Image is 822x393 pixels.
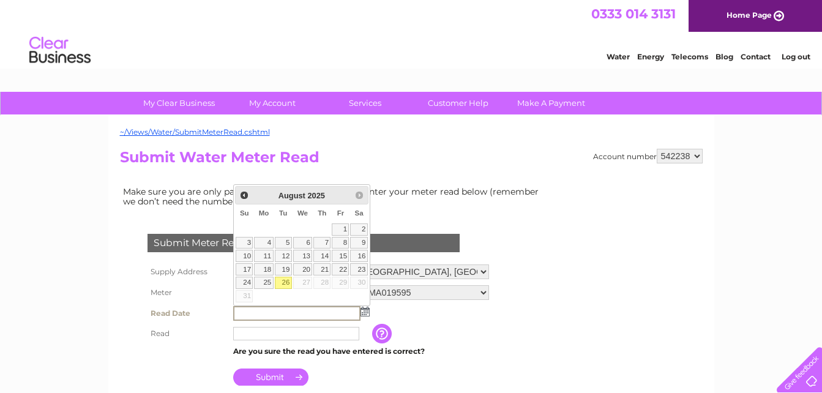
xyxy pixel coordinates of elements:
a: 11 [254,250,273,262]
a: 19 [275,263,292,275]
a: 12 [275,250,292,262]
img: logo.png [29,32,91,69]
a: 25 [254,277,273,289]
a: My Clear Business [129,92,230,114]
a: 22 [332,263,349,275]
img: ... [361,307,370,316]
span: 2025 [307,191,324,200]
a: Contact [741,52,771,61]
a: Energy [637,52,664,61]
a: 18 [254,263,273,275]
a: 9 [350,237,367,249]
a: Make A Payment [501,92,602,114]
th: Meter [144,282,230,303]
a: 1 [332,223,349,236]
a: 4 [254,237,273,249]
a: 8 [332,237,349,249]
th: Supply Address [144,261,230,282]
a: 0333 014 3131 [591,6,676,21]
span: Tuesday [279,209,287,217]
span: Monday [259,209,269,217]
span: Prev [239,190,249,200]
a: 17 [236,263,253,275]
span: Sunday [240,209,249,217]
a: Blog [716,52,733,61]
span: August [278,191,305,200]
a: 20 [293,263,313,275]
a: My Account [222,92,323,114]
a: ~/Views/Water/SubmitMeterRead.cshtml [120,127,270,137]
a: 6 [293,237,313,249]
a: 3 [236,237,253,249]
th: Read [144,324,230,343]
a: 16 [350,250,367,262]
span: Saturday [355,209,364,217]
div: Submit Meter Read [148,234,460,252]
span: Friday [337,209,345,217]
input: Information [372,324,394,343]
span: Thursday [318,209,326,217]
a: Prev [237,188,251,202]
a: Log out [782,52,810,61]
input: Submit [233,369,308,386]
a: 21 [313,263,331,275]
a: 23 [350,263,367,275]
a: 2 [350,223,367,236]
a: 15 [332,250,349,262]
a: 5 [275,237,292,249]
a: 7 [313,237,331,249]
a: Water [607,52,630,61]
a: 10 [236,250,253,262]
a: 26 [275,277,292,289]
span: Wednesday [297,209,308,217]
a: Telecoms [671,52,708,61]
a: Services [315,92,416,114]
td: Make sure you are only paying for what you use. Simply enter your meter read below (remember we d... [120,184,548,209]
a: Customer Help [408,92,509,114]
div: Account number [593,149,703,163]
td: Are you sure the read you have entered is correct? [230,343,492,359]
th: Read Date [144,303,230,324]
h2: Submit Water Meter Read [120,149,703,172]
a: 24 [236,277,253,289]
a: 14 [313,250,331,262]
a: 13 [293,250,313,262]
div: Clear Business is a trading name of Verastar Limited (registered in [GEOGRAPHIC_DATA] No. 3667643... [122,7,701,59]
